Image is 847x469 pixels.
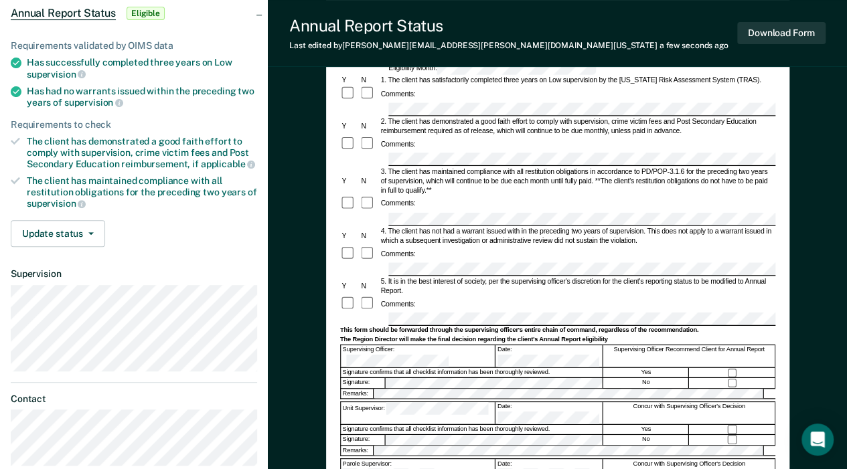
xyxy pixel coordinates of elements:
div: Comments: [379,139,417,149]
div: 1. The client has satisfactorily completed three years on Low supervision by the [US_STATE] Risk ... [379,76,775,85]
div: Requirements validated by OIMS data [11,40,257,52]
div: Yes [603,368,689,377]
div: No [603,378,689,387]
div: Comments: [379,89,417,98]
div: Signature confirms that all checklist information has been thoroughly reviewed. [341,425,603,434]
div: N [360,121,379,130]
div: The client has demonstrated a good faith effort to comply with supervision, crime victim fees and... [27,136,257,170]
div: Y [339,231,359,240]
div: Signature: [341,378,385,387]
div: Supervising Officer: [341,345,495,367]
div: Annual Report Status [289,16,728,35]
div: Remarks: [341,389,374,398]
div: N [360,231,379,240]
dt: Supervision [11,268,257,280]
button: Update status [11,220,105,247]
div: 2. The client has demonstrated a good faith effort to comply with supervision, crime victim fees ... [379,116,775,135]
div: Comments: [379,299,417,308]
div: Y [339,281,359,290]
div: Eligibility Month: [386,62,597,75]
div: 5. It is in the best interest of society, per the supervising officer's discretion for the client... [379,276,775,295]
div: The Region Director will make the final decision regarding the client's Annual Report eligibility [339,336,775,344]
div: Has had no warrants issued within the preceding two years of [27,86,257,108]
span: Eligible [127,7,165,20]
span: a few seconds ago [660,41,728,50]
div: 3. The client has maintained compliance with all restitution obligations in accordance to PD/POP-... [379,167,775,195]
div: The client has maintained compliance with all restitution obligations for the preceding two years of [27,175,257,209]
div: Comments: [379,199,417,208]
div: N [360,76,379,85]
div: Comments: [379,249,417,258]
div: Signature confirms that all checklist information has been thoroughly reviewed. [341,368,603,377]
div: Signature: [341,435,385,444]
div: Y [339,121,359,130]
div: Concur with Supervising Officer's Decision [603,402,775,424]
div: Date: [495,345,602,367]
div: N [360,281,379,290]
div: No [603,435,689,444]
div: Has successfully completed three years on Low [27,57,257,80]
div: 4. The client has not had a warrant issued with in the preceding two years of supervision. This d... [379,226,775,245]
div: Unit Supervisor: [341,402,495,424]
div: Y [339,176,359,185]
span: Annual Report Status [11,7,116,20]
div: Y [339,76,359,85]
span: supervision [27,198,86,209]
span: supervision [64,97,123,108]
div: Last edited by [PERSON_NAME][EMAIL_ADDRESS][PERSON_NAME][DOMAIN_NAME][US_STATE] [289,41,728,50]
dt: Contact [11,393,257,405]
span: applicable [201,159,255,169]
div: Date: [495,402,602,424]
div: Requirements to check [11,119,257,130]
span: supervision [27,69,86,80]
div: Open Intercom Messenger [801,424,834,456]
div: N [360,176,379,185]
div: Supervising Officer Recommend Client for Annual Report [603,345,775,367]
div: This form should be forwarded through the supervising officer's entire chain of command, regardle... [339,326,775,335]
button: Download Form [737,22,826,44]
div: Remarks: [341,446,374,455]
div: Yes [603,425,689,434]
